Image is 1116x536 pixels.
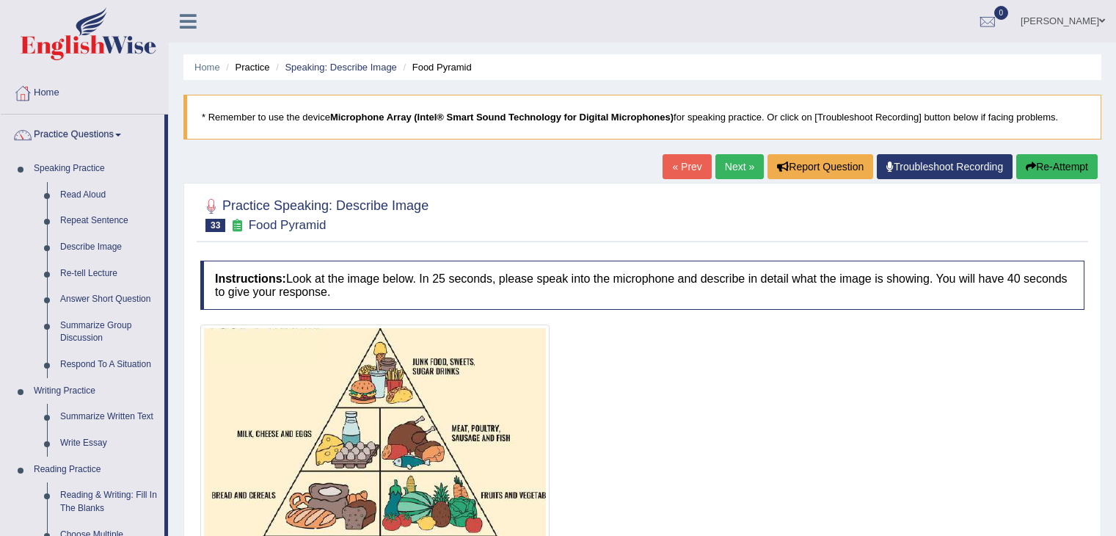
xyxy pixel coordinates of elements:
[200,195,428,232] h2: Practice Speaking: Describe Image
[27,378,164,405] a: Writing Practice
[994,6,1009,20] span: 0
[54,430,164,457] a: Write Essay
[54,182,164,209] a: Read Aloud
[222,60,269,74] li: Practice
[229,219,244,233] small: Exam occurring question
[663,154,711,179] a: « Prev
[877,154,1013,179] a: Troubleshoot Recording
[54,482,164,521] a: Reading & Writing: Fill In The Blanks
[767,154,873,179] button: Report Question
[194,62,220,73] a: Home
[54,313,164,352] a: Summarize Group Discussion
[399,60,471,74] li: Food Pyramid
[54,261,164,287] a: Re-tell Lecture
[54,404,164,430] a: Summarize Written Text
[27,156,164,182] a: Speaking Practice
[54,234,164,261] a: Describe Image
[249,218,327,232] small: Food Pyramid
[54,208,164,234] a: Repeat Sentence
[1,115,164,151] a: Practice Questions
[715,154,764,179] a: Next »
[200,261,1084,310] h4: Look at the image below. In 25 seconds, please speak into the microphone and describe in detail w...
[1,73,168,109] a: Home
[205,219,225,232] span: 33
[27,457,164,483] a: Reading Practice
[285,62,396,73] a: Speaking: Describe Image
[183,95,1101,140] blockquote: * Remember to use the device for speaking practice. Or click on [Troubleshoot Recording] button b...
[330,112,674,123] b: Microphone Array (Intel® Smart Sound Technology for Digital Microphones)
[54,286,164,313] a: Answer Short Question
[215,272,286,285] b: Instructions:
[1016,154,1098,179] button: Re-Attempt
[54,352,164,378] a: Respond To A Situation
